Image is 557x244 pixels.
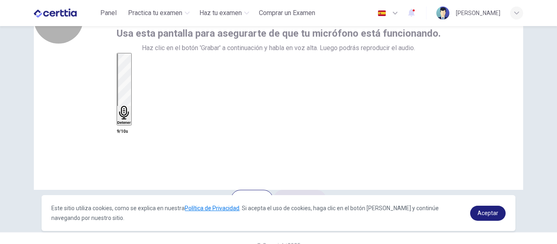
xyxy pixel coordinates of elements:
h6: Detener [117,121,131,125]
a: Política de Privacidad [185,205,239,211]
img: Profile picture [436,7,449,20]
span: Usa esta pantalla para asegurarte de que tu micrófono está funcionando. [117,27,441,40]
a: dismiss cookie message [470,206,506,221]
button: Detener [117,53,132,125]
a: CERTTIA logo [34,5,95,21]
img: es [377,10,387,16]
span: Practica tu examen [128,8,182,18]
div: cookieconsent [42,195,515,231]
span: Aceptar [477,210,498,216]
span: Este sitio utiliza cookies, como se explica en nuestra . Si acepta el uso de cookies, haga clic e... [51,205,439,221]
button: Haz tu examen [196,6,252,20]
button: Atrás [231,190,273,209]
button: Panel [95,6,122,20]
span: Panel [100,8,117,18]
div: [PERSON_NAME] [456,8,500,18]
button: Practica tu examen [125,6,193,20]
img: CERTTIA logo [34,5,77,21]
span: Haz tu examen [199,8,242,18]
span: Comprar un Examen [259,8,315,18]
h6: 9/10s [117,127,441,136]
span: Haz clic en el botón 'Grabar' a continuación y habla en voz alta. Luego podrás reproducir el audio. [142,43,415,53]
button: Comprar un Examen [256,6,318,20]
